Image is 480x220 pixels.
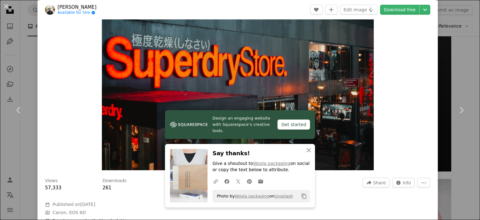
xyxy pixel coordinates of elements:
[102,178,127,184] h3: Downloads
[221,175,232,187] a: Share on Facebook
[274,194,293,198] a: Unsplash
[325,5,337,15] button: Add to Collection
[102,185,112,191] span: 261
[420,5,430,15] button: Choose download size
[45,178,58,184] h3: Views
[373,178,386,187] span: Share
[165,110,315,139] a: Design an engaging website with Squarespace’s creative tools.Get started
[212,149,310,158] h3: Say thanks!
[403,178,411,187] span: Info
[299,191,309,202] button: Copy to clipboard
[310,5,322,15] button: Like
[235,194,269,198] a: Woola packaging
[57,4,97,10] a: [PERSON_NAME]
[340,5,377,15] button: Edit image
[214,191,293,201] span: Photo by on
[442,80,480,140] a: Next
[212,115,272,134] span: Design an engaging website with Squarespace’s creative tools.
[253,161,290,166] a: Woola packaging
[255,175,266,187] a: Share over email
[170,120,207,129] img: file-1606177908946-d1eed1cbe4f5image
[417,178,430,188] button: More Actions
[57,10,97,15] a: Available for hire
[244,175,255,187] a: Share on Pinterest
[52,202,95,207] span: Published on
[45,185,62,191] span: 57,333
[277,120,310,130] div: Get started
[392,178,415,188] button: Stats about this image
[80,202,95,207] time: November 22, 2020 at 11:04:47 AM GMT+5
[362,178,389,188] button: Share this image
[52,210,86,216] button: Canon, EOS 6D
[45,5,55,15] img: Go to Jonathan Cooper's profile
[232,175,244,187] a: Share on Twitter
[212,161,310,173] p: Give a shoutout to on social or copy the text below to attribute.
[380,5,419,15] a: Download free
